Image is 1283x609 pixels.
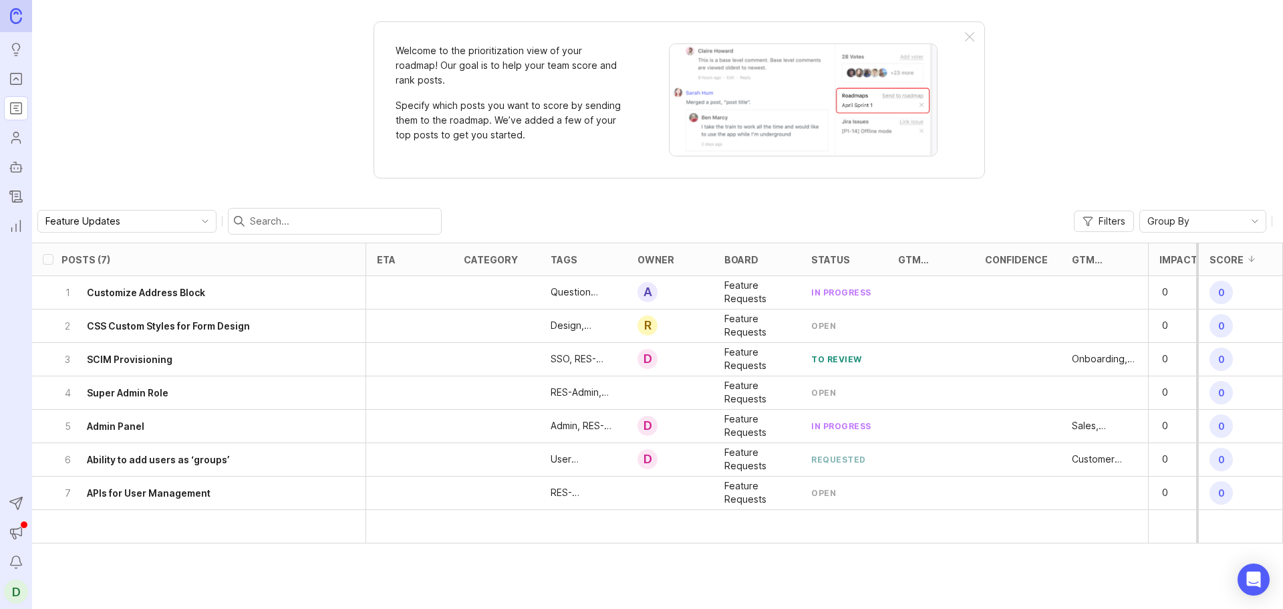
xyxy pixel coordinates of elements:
p: 0 [1159,383,1201,402]
span: 0 [1209,381,1233,404]
p: Admin, RES-Admin, RES-Organization, Q3 2025 Intake GTM [551,419,616,433]
a: Autopilot [4,155,28,179]
button: Notifications [4,550,28,574]
div: Score [1209,254,1244,264]
div: open [811,320,836,332]
p: Feature Requests [724,412,790,439]
input: Search... [250,214,436,229]
p: Feature Requests [724,446,790,473]
p: 0 [1159,450,1201,469]
div: in progress [811,420,871,432]
p: 6 [61,453,74,466]
div: requested [811,454,866,465]
span: 0 [1209,348,1233,371]
div: open [811,487,836,499]
p: 7 [61,486,74,499]
h6: Customize Address Block [87,285,205,299]
div: Feature Requests [724,312,790,339]
button: 3SCIM Provisioning [61,343,366,376]
span: 0 [1209,314,1233,338]
svg: toggle icon [1244,216,1266,227]
p: 5 [61,419,74,433]
div: tags [551,254,577,264]
p: User Permissions, Admin, RES-Admin [551,453,616,466]
img: When viewing a post, you can send it to a roadmap [669,43,938,156]
div: open [811,387,836,398]
h6: SCIM Provisioning [87,352,172,366]
p: 2 [61,319,74,332]
p: 3 [61,352,74,366]
div: R [637,316,658,336]
h6: APIs for User Management [87,486,210,499]
h6: Admin Panel [87,419,144,433]
a: Users [4,126,28,150]
button: 2CSS Custom Styles for Form Design [61,310,366,342]
div: category [464,254,518,264]
p: Welcome to the prioritization view of your roadmap! Our goal is to help your team score and rank ... [396,43,623,88]
div: GTM Owner [1072,254,1121,264]
span: Filters [1099,215,1125,228]
button: 5Admin Panel [61,410,366,443]
div: D [637,416,658,436]
p: 0 [1159,483,1201,502]
a: Changelog [4,185,28,209]
p: 0 [1159,416,1201,435]
p: Feature Requests [724,346,790,372]
div: Confidence [985,254,1048,264]
button: Send to Autopilot [4,491,28,515]
span: 0 [1209,281,1233,304]
p: Onboarding, Customer Success, Sales [1072,352,1137,366]
button: D [4,580,28,604]
h6: Ability to add users as ‘groups’ [87,453,229,466]
a: Roadmaps [4,96,28,120]
span: 0 [1209,414,1233,438]
h6: CSS Custom Styles for Form Design [87,319,250,332]
button: 6Ability to add users as ‘groups’ [61,443,366,476]
div: status [811,254,850,264]
input: Feature Updates [45,214,193,229]
p: Customer Success [1072,453,1137,466]
p: Feature Requests [724,279,790,306]
button: 1Customize Address Block [61,276,366,309]
div: A [637,282,658,302]
a: Portal [4,67,28,91]
div: Posts (7) [61,254,110,264]
button: Filters [1074,211,1134,232]
div: toggle menu [37,210,217,233]
div: Sales, Onboarding, Customer Success [1072,419,1137,433]
p: 1 [61,285,74,299]
p: Question Types, Contact Block, Respondent Experience, RES-Question Type, RES-Contact Info Block, ... [551,285,616,299]
img: Canny Home [10,8,22,23]
p: Design, Customization, RES-Branding & Customization, RES-Design, Q3 2025 Top 15 [551,319,616,332]
span: 0 [1209,448,1233,471]
p: 0 [1159,316,1201,335]
a: Reporting [4,214,28,238]
div: GTM Urgency [898,254,948,264]
div: RES-Admin, RES-Organization [551,386,616,399]
button: Announcements [4,521,28,545]
p: RES-Integrations, RES-Marketing Intelligence [551,486,616,499]
div: to review [811,354,862,365]
svg: toggle icon [194,216,216,227]
div: Impact [1159,254,1197,264]
p: 0 [1159,350,1201,368]
h6: Super Admin Role [87,386,168,399]
div: D [637,349,658,369]
a: Ideas [4,37,28,62]
p: SSO, RES-Admin, Q3 2025 Top 15 [551,352,616,366]
p: Feature Requests [724,379,790,406]
p: Feature Requests [724,479,790,506]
